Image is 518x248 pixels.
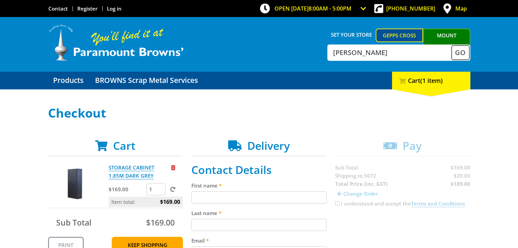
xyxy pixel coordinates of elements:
a: Go to the BROWNS Scrap Metal Services page [90,72,203,89]
div: Cart [392,72,470,89]
span: Cart [113,138,136,153]
input: Search [328,45,451,60]
label: Last name [191,209,327,217]
a: Gepps Cross [376,29,423,42]
a: Go to the Contact page [48,5,68,12]
a: Go to the Products page [48,72,89,89]
a: Go to the registration page [77,5,97,12]
a: STORAGE CABINET 1.85M DARK GREY [109,164,154,179]
label: Email [191,236,327,245]
a: Mount [PERSON_NAME] [423,29,470,54]
a: Remove from cart [171,164,175,171]
img: STORAGE CABINET 1.85M DARK GREY [54,163,95,204]
h1: Checkout [48,106,470,120]
span: Delivery [247,138,290,153]
span: Sub Total [56,217,91,228]
img: Paramount Browns' [48,24,184,61]
span: 8:00am - 5:00pm [309,5,351,12]
p: $169.00 [109,185,145,193]
span: OPEN [DATE] [274,5,351,12]
span: Set your store [327,29,376,41]
p: Item total: [109,197,183,207]
span: (1 item) [420,76,443,85]
button: Go [451,45,470,60]
span: $169.00 [160,197,180,207]
a: Log in [107,5,122,12]
span: $169.00 [146,217,175,228]
input: Please enter your last name. [191,219,327,231]
h2: Contact Details [191,163,327,176]
label: First name [191,181,327,190]
input: Please enter your first name. [191,191,327,203]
